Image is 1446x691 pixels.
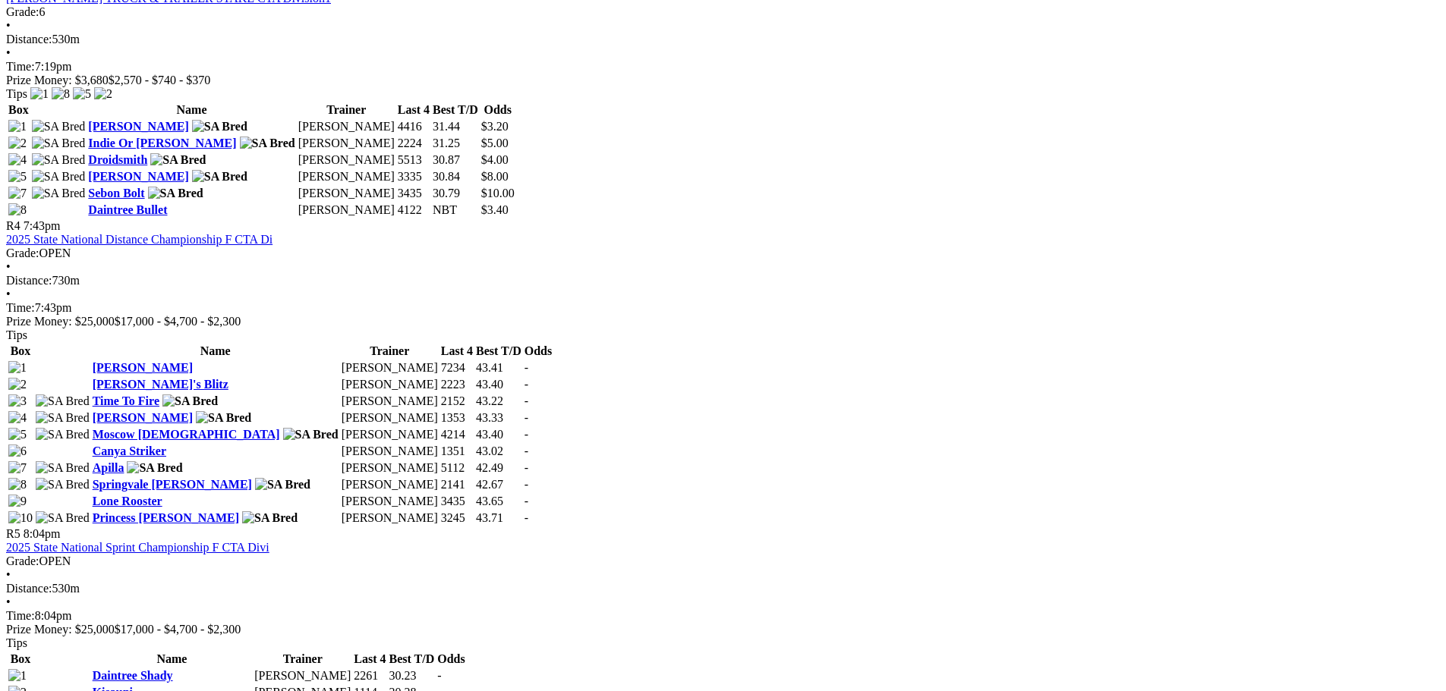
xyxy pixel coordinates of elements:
td: [PERSON_NAME] [341,394,439,409]
a: [PERSON_NAME] [93,361,193,374]
td: 2152 [440,394,474,409]
a: Canya Striker [93,444,166,457]
span: Time: [6,609,35,622]
th: Last 4 [397,102,430,118]
img: 2 [8,378,27,391]
td: [PERSON_NAME] [298,152,395,168]
img: 2 [8,137,27,150]
a: Indie Or [PERSON_NAME] [88,137,236,149]
td: 3245 [440,510,474,526]
img: SA Bred [242,511,298,525]
td: 2223 [440,377,474,392]
span: $5.00 [481,137,509,149]
td: [PERSON_NAME] [341,460,439,476]
td: 43.65 [475,494,522,509]
a: 2025 State National Sprint Championship F CTA Divi [6,541,269,554]
span: Distance: [6,274,52,287]
td: 30.23 [389,668,436,683]
th: Best T/D [389,652,436,667]
span: - [525,411,528,424]
td: 31.44 [432,119,479,134]
span: $10.00 [481,187,515,199]
img: 4 [8,411,27,425]
th: Trainer [254,652,351,667]
td: 5513 [397,152,430,168]
span: $17,000 - $4,700 - $2,300 [115,315,241,328]
span: • [6,595,11,608]
span: 7:43pm [24,219,61,232]
img: 10 [8,511,33,525]
img: SA Bred [192,170,247,184]
span: Grade: [6,247,39,259]
a: Droidsmith [88,153,147,166]
span: Tips [6,636,27,649]
td: 42.67 [475,477,522,492]
span: - [525,511,528,524]
a: [PERSON_NAME] [93,411,193,424]
img: 6 [8,444,27,458]
span: - [525,478,528,491]
img: SA Bred [32,170,86,184]
td: 4416 [397,119,430,134]
span: $4.00 [481,153,509,166]
td: 43.40 [475,377,522,392]
span: Box [11,344,31,357]
span: Grade: [6,5,39,18]
th: Last 4 [353,652,386,667]
img: SA Bred [32,137,86,150]
th: Name [87,102,295,118]
a: Lone Rooster [93,495,162,507]
a: [PERSON_NAME] [88,120,188,133]
span: $3.40 [481,203,509,216]
td: [PERSON_NAME] [298,203,395,218]
img: 2 [94,87,112,101]
a: 2025 State National Distance Championship F CTA Di [6,233,273,246]
th: Odds [436,652,465,667]
td: 3335 [397,169,430,184]
span: • [6,568,11,581]
div: OPEN [6,554,1440,568]
a: Sebon Bolt [88,187,144,199]
div: 530m [6,33,1440,46]
img: 5 [73,87,91,101]
td: [PERSON_NAME] [298,169,395,184]
img: SA Bred [36,478,90,492]
span: - [437,669,441,682]
img: SA Bred [192,120,247,133]
td: [PERSON_NAME] [341,494,439,509]
div: 6 [6,5,1440,19]
img: 8 [52,87,70,101]
td: [PERSON_NAME] [341,360,439,375]
th: Name [92,344,339,359]
a: Moscow [DEMOGRAPHIC_DATA] [93,428,280,441]
img: SA Bred [127,461,182,475]
div: Prize Money: $25,000 [6,315,1440,328]
th: Last 4 [440,344,474,359]
td: 43.71 [475,510,522,526]
img: 1 [30,87,49,101]
td: NBT [432,203,479,218]
img: 5 [8,428,27,441]
td: 4214 [440,427,474,442]
img: SA Bred [36,394,90,408]
a: Princess [PERSON_NAME] [93,511,239,524]
img: SA Bred [32,153,86,167]
td: 3435 [440,494,474,509]
img: 7 [8,461,27,475]
a: Apilla [93,461,124,474]
td: 30.87 [432,152,479,168]
img: 7 [8,187,27,200]
td: 30.84 [432,169,479,184]
img: 8 [8,203,27,217]
img: SA Bred [32,120,86,133]
span: - [525,461,528,474]
img: 4 [8,153,27,167]
td: 43.40 [475,427,522,442]
div: 7:43pm [6,301,1440,315]
img: SA Bred [36,428,90,441]
div: 7:19pm [6,60,1440,74]
th: Best T/D [432,102,479,118]
span: Box [11,652,31,665]
div: OPEN [6,247,1440,260]
img: SA Bred [36,461,90,475]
